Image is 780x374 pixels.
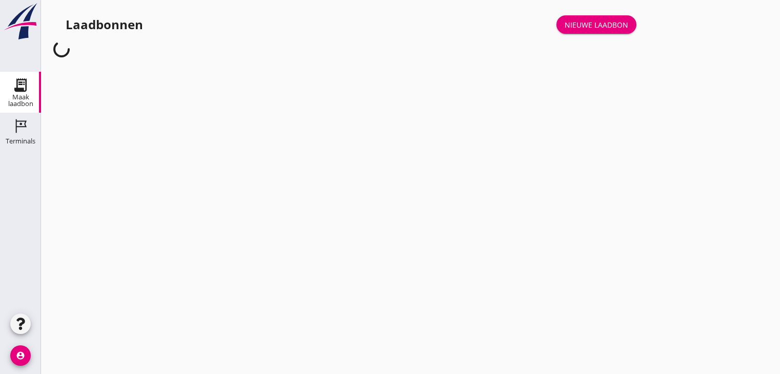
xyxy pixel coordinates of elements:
[565,19,628,30] div: Nieuwe laadbon
[6,138,35,144] div: Terminals
[66,16,143,33] div: Laadbonnen
[10,345,31,366] i: account_circle
[556,15,636,34] a: Nieuwe laadbon
[2,3,39,40] img: logo-small.a267ee39.svg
